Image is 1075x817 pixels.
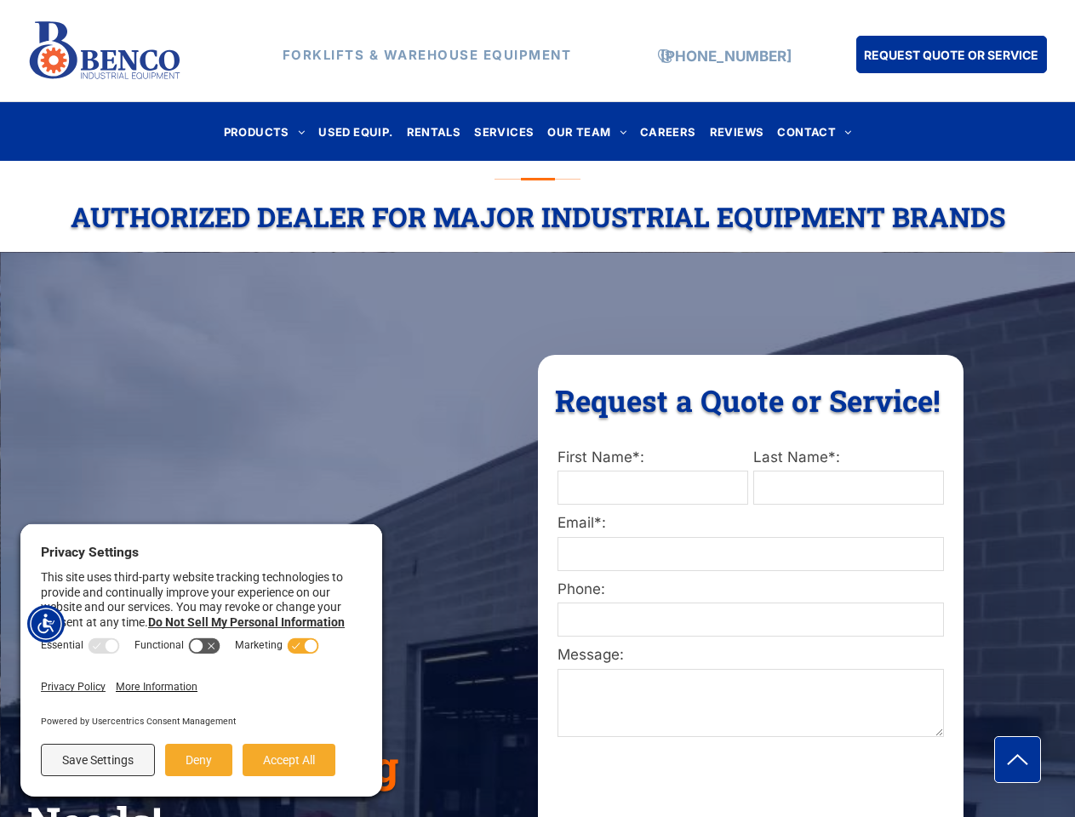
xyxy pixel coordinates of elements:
label: Phone: [558,579,944,601]
span: Material Handling [27,738,398,794]
a: SERVICES [467,120,540,143]
span: Authorized Dealer For Major Industrial Equipment Brands [71,198,1005,235]
a: [PHONE_NUMBER] [660,48,792,65]
a: PRODUCTS [217,120,312,143]
a: REQUEST QUOTE OR SERVICE [856,36,1047,73]
a: CONTACT [770,120,858,143]
span: Request a Quote or Service! [555,380,941,420]
a: REVIEWS [703,120,771,143]
a: CAREERS [633,120,703,143]
label: Message: [558,644,944,666]
span: REQUEST QUOTE OR SERVICE [864,39,1038,71]
a: USED EQUIP. [312,120,399,143]
div: Accessibility Menu [27,605,65,643]
label: Last Name*: [753,447,944,469]
label: Email*: [558,512,944,534]
label: First Name*: [558,447,748,469]
a: OUR TEAM [540,120,633,143]
strong: FORKLIFTS & WAREHOUSE EQUIPMENT [283,47,572,63]
a: RENTALS [400,120,468,143]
